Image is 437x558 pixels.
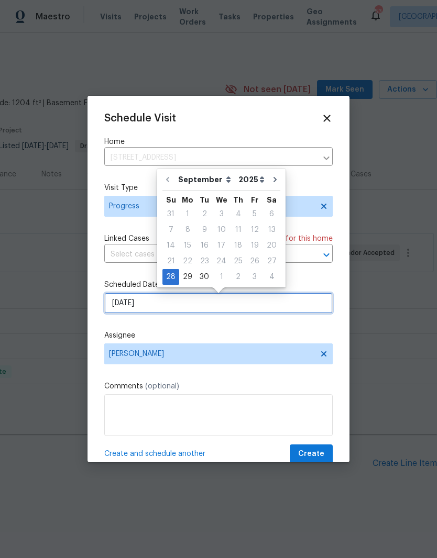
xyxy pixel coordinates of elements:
[104,449,205,459] span: Create and schedule another
[230,254,246,269] div: 25
[196,206,213,222] div: Tue Sep 02 2025
[246,253,263,269] div: Fri Sep 26 2025
[213,238,230,253] div: 17
[246,269,263,285] div: Fri Oct 03 2025
[230,222,246,238] div: Thu Sep 11 2025
[246,238,263,253] div: 19
[196,238,213,253] div: 16
[145,383,179,390] span: (optional)
[179,269,196,285] div: Mon Sep 29 2025
[213,254,230,269] div: 24
[246,238,263,253] div: Fri Sep 19 2025
[162,269,179,285] div: Sun Sep 28 2025
[230,222,246,237] div: 11
[162,207,179,221] div: 31
[246,222,263,237] div: 12
[230,253,246,269] div: Thu Sep 25 2025
[196,222,213,238] div: Tue Sep 09 2025
[213,222,230,237] div: 10
[104,113,176,124] span: Schedule Visit
[233,196,243,204] abbr: Thursday
[263,207,280,221] div: 6
[179,254,196,269] div: 22
[263,238,280,253] div: Sat Sep 20 2025
[196,207,213,221] div: 2
[213,269,230,285] div: Wed Oct 01 2025
[196,270,213,284] div: 30
[179,270,196,284] div: 29
[290,444,333,464] button: Create
[196,254,213,269] div: 23
[263,253,280,269] div: Sat Sep 27 2025
[298,448,324,461] span: Create
[246,207,263,221] div: 5
[213,253,230,269] div: Wed Sep 24 2025
[104,137,333,147] label: Home
[267,196,277,204] abbr: Saturday
[230,269,246,285] div: Thu Oct 02 2025
[213,207,230,221] div: 3
[196,238,213,253] div: Tue Sep 16 2025
[104,381,333,392] label: Comments
[179,253,196,269] div: Mon Sep 22 2025
[263,269,280,285] div: Sat Oct 04 2025
[104,330,333,341] label: Assignee
[213,238,230,253] div: Wed Sep 17 2025
[263,222,280,237] div: 13
[213,270,230,284] div: 1
[246,222,263,238] div: Fri Sep 12 2025
[263,270,280,284] div: 4
[230,238,246,253] div: 18
[263,254,280,269] div: 27
[104,233,149,244] span: Linked Cases
[246,254,263,269] div: 26
[179,206,196,222] div: Mon Sep 01 2025
[179,222,196,238] div: Mon Sep 08 2025
[162,206,179,222] div: Sun Aug 31 2025
[179,207,196,221] div: 1
[104,293,333,314] input: M/D/YYYY
[246,270,263,284] div: 3
[200,196,209,204] abbr: Tuesday
[162,238,179,253] div: 14
[230,270,246,284] div: 2
[263,238,280,253] div: 20
[196,222,213,237] div: 9
[246,206,263,222] div: Fri Sep 05 2025
[319,248,334,262] button: Open
[179,238,196,253] div: 15
[321,113,333,124] span: Close
[267,169,283,190] button: Go to next month
[213,222,230,238] div: Wed Sep 10 2025
[162,222,179,238] div: Sun Sep 07 2025
[251,196,258,204] abbr: Friday
[109,350,314,358] span: [PERSON_NAME]
[216,196,227,204] abbr: Wednesday
[230,238,246,253] div: Thu Sep 18 2025
[196,253,213,269] div: Tue Sep 23 2025
[162,253,179,269] div: Sun Sep 21 2025
[230,207,246,221] div: 4
[104,183,333,193] label: Visit Type
[236,172,267,187] select: Year
[162,270,179,284] div: 28
[104,247,303,263] input: Select cases
[109,201,313,211] span: Progress
[104,150,317,166] input: Enter in an address
[166,196,176,204] abbr: Sunday
[263,206,280,222] div: Sat Sep 06 2025
[179,222,196,237] div: 8
[213,206,230,222] div: Wed Sep 03 2025
[162,238,179,253] div: Sun Sep 14 2025
[179,238,196,253] div: Mon Sep 15 2025
[162,222,179,237] div: 7
[104,280,333,290] label: Scheduled Date
[160,169,176,190] button: Go to previous month
[263,222,280,238] div: Sat Sep 13 2025
[162,254,179,269] div: 21
[196,269,213,285] div: Tue Sep 30 2025
[176,172,236,187] select: Month
[182,196,193,204] abbr: Monday
[230,206,246,222] div: Thu Sep 04 2025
